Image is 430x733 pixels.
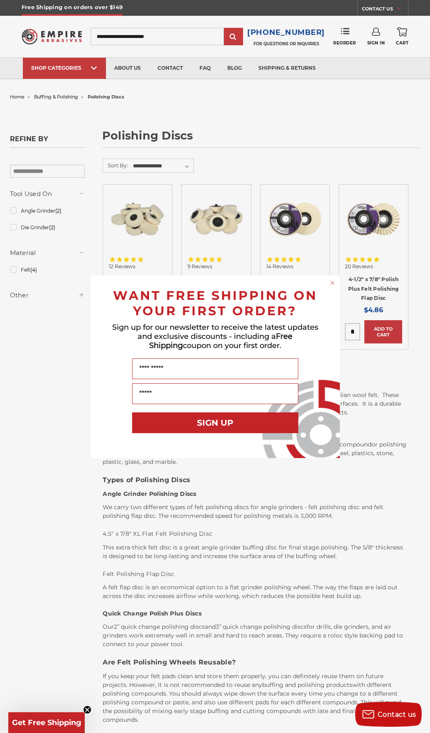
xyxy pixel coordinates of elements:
[378,711,416,718] span: Contact us
[132,412,298,433] button: SIGN UP
[355,702,422,727] button: Contact us
[112,323,318,350] span: Sign up for our newsletter to receive the latest updates and exclusive discounts - including a co...
[8,712,85,733] div: Get Free ShippingClose teaser
[12,718,81,727] span: Get Free Shipping
[113,288,317,319] span: WANT FREE SHIPPING ON YOUR FIRST ORDER?
[149,332,293,350] span: Free Shipping
[83,706,91,714] button: Close teaser
[328,279,337,287] button: Close dialog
